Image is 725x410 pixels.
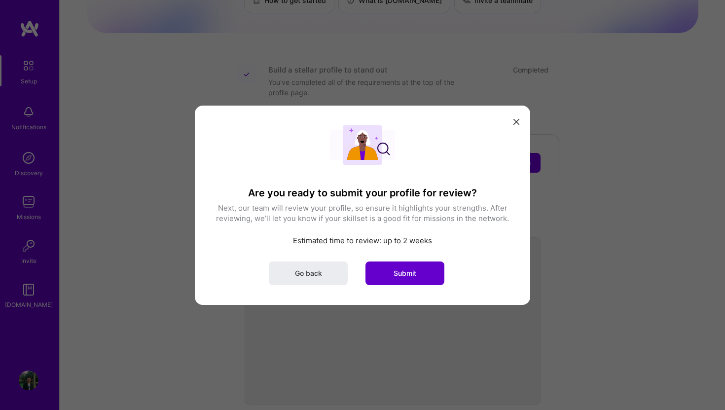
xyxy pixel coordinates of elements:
[513,119,519,125] i: icon Close
[365,261,444,285] button: Submit
[215,235,510,245] p: Estimated time to review: up to 2 weeks
[195,105,530,304] div: modal
[269,261,348,285] button: Go back
[215,186,510,198] h3: Are you ready to submit your profile for review?
[330,125,395,164] img: User
[215,202,510,223] p: Next, our team will review your profile, so ensure it highlights your strengths. After reviewing,...
[394,268,416,278] span: Submit
[295,268,322,278] span: Go back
